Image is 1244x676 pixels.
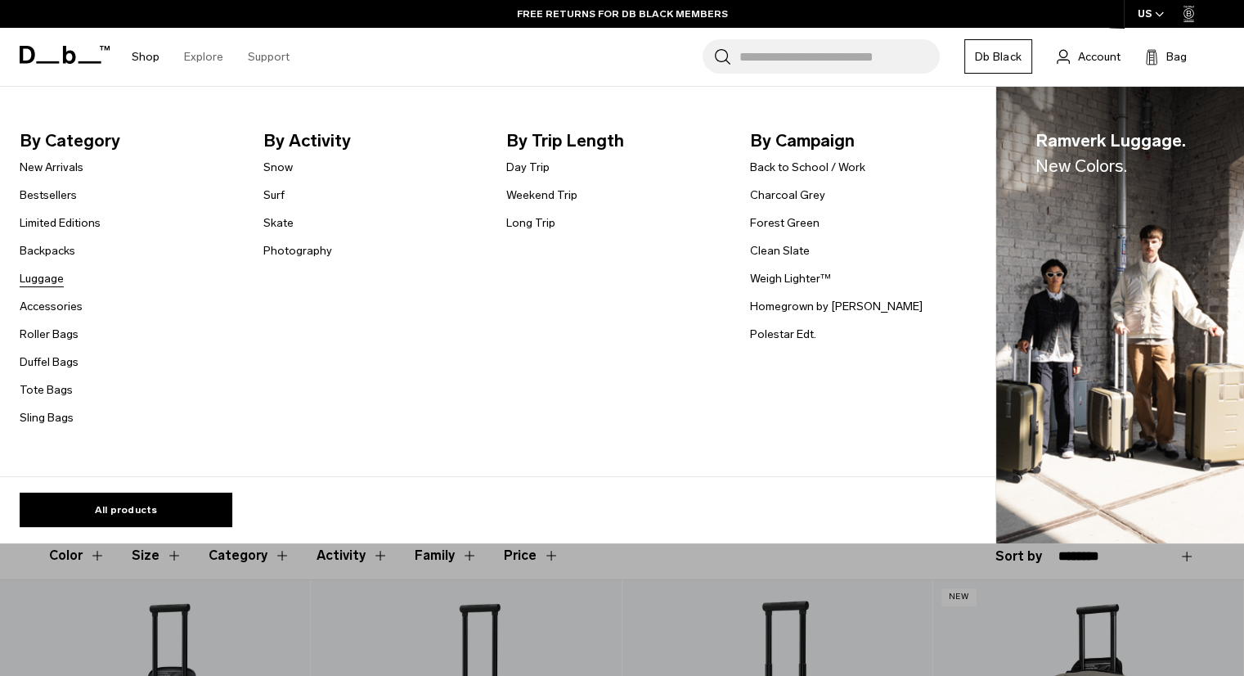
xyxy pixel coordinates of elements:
[184,28,223,86] a: Explore
[20,214,101,232] a: Limited Editions
[20,298,83,315] a: Accessories
[263,128,481,154] span: By Activity
[750,159,865,176] a: Back to School / Work
[20,159,83,176] a: New Arrivals
[1078,48,1120,65] span: Account
[1166,48,1187,65] span: Bag
[750,270,831,287] a: Weigh Lighter™
[20,128,237,154] span: By Category
[1057,47,1120,66] a: Account
[964,39,1032,74] a: Db Black
[1145,47,1187,66] button: Bag
[20,409,74,426] a: Sling Bags
[263,242,332,259] a: Photography
[20,187,77,204] a: Bestsellers
[996,87,1244,544] img: Db
[132,28,159,86] a: Shop
[20,381,73,399] a: Tote Bags
[506,187,577,204] a: Weekend Trip
[1035,155,1127,176] span: New Colors.
[517,7,728,21] a: FREE RETURNS FOR DB BLACK MEMBERS
[750,187,825,204] a: Charcoal Grey
[506,159,550,176] a: Day Trip
[750,242,810,259] a: Clean Slate
[750,214,820,232] a: Forest Green
[506,128,724,154] span: By Trip Length
[20,326,79,343] a: Roller Bags
[750,326,816,343] a: Polestar Edt.
[20,493,232,527] a: All products
[750,128,968,154] span: By Campaign
[1035,128,1186,179] span: Ramverk Luggage.
[119,28,302,86] nav: Main Navigation
[263,214,294,232] a: Skate
[20,242,75,259] a: Backpacks
[20,270,64,287] a: Luggage
[248,28,290,86] a: Support
[750,298,923,315] a: Homegrown by [PERSON_NAME]
[506,214,555,232] a: Long Trip
[263,159,293,176] a: Snow
[263,187,285,204] a: Surf
[20,354,79,371] a: Duffel Bags
[996,87,1244,544] a: Ramverk Luggage.New Colors. Db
